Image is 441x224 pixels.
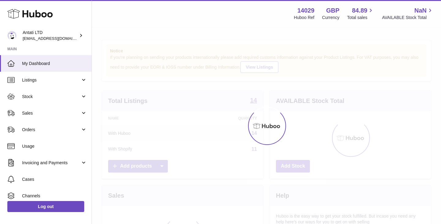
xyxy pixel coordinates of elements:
span: [EMAIL_ADDRESS][DOMAIN_NAME] [23,36,90,41]
span: My Dashboard [22,61,87,66]
strong: 14029 [297,6,315,15]
span: Invoicing and Payments [22,160,81,166]
span: Channels [22,193,87,199]
span: AVAILABLE Stock Total [382,15,434,21]
span: Sales [22,110,81,116]
span: Orders [22,127,81,133]
div: Currency [322,15,340,21]
a: NaN AVAILABLE Stock Total [382,6,434,21]
div: Huboo Ref [294,15,315,21]
strong: GBP [326,6,339,15]
span: Stock [22,94,81,100]
span: NaN [414,6,427,15]
img: toufic@antatiskin.com [7,31,17,40]
a: 84.89 Total sales [347,6,374,21]
a: Log out [7,201,84,212]
div: Antati LTD [23,30,78,41]
span: Listings [22,77,81,83]
span: 84.89 [352,6,367,15]
span: Usage [22,143,87,149]
span: Cases [22,177,87,182]
span: Total sales [347,15,374,21]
